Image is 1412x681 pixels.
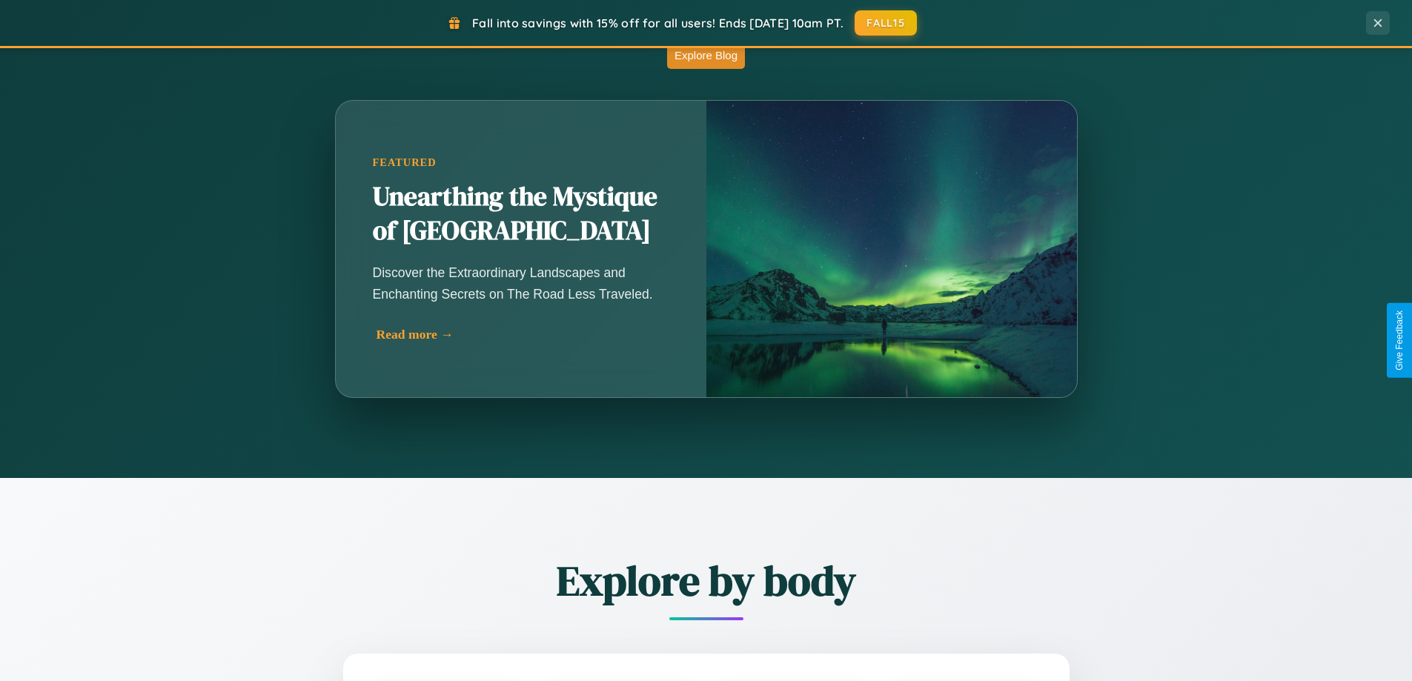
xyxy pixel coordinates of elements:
[373,262,669,304] p: Discover the Extraordinary Landscapes and Enchanting Secrets on The Road Less Traveled.
[472,16,843,30] span: Fall into savings with 15% off for all users! Ends [DATE] 10am PT.
[855,10,917,36] button: FALL15
[1394,310,1405,371] div: Give Feedback
[667,41,745,69] button: Explore Blog
[377,327,673,342] div: Read more →
[373,180,669,248] h2: Unearthing the Mystique of [GEOGRAPHIC_DATA]
[373,156,669,169] div: Featured
[262,552,1151,609] h2: Explore by body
